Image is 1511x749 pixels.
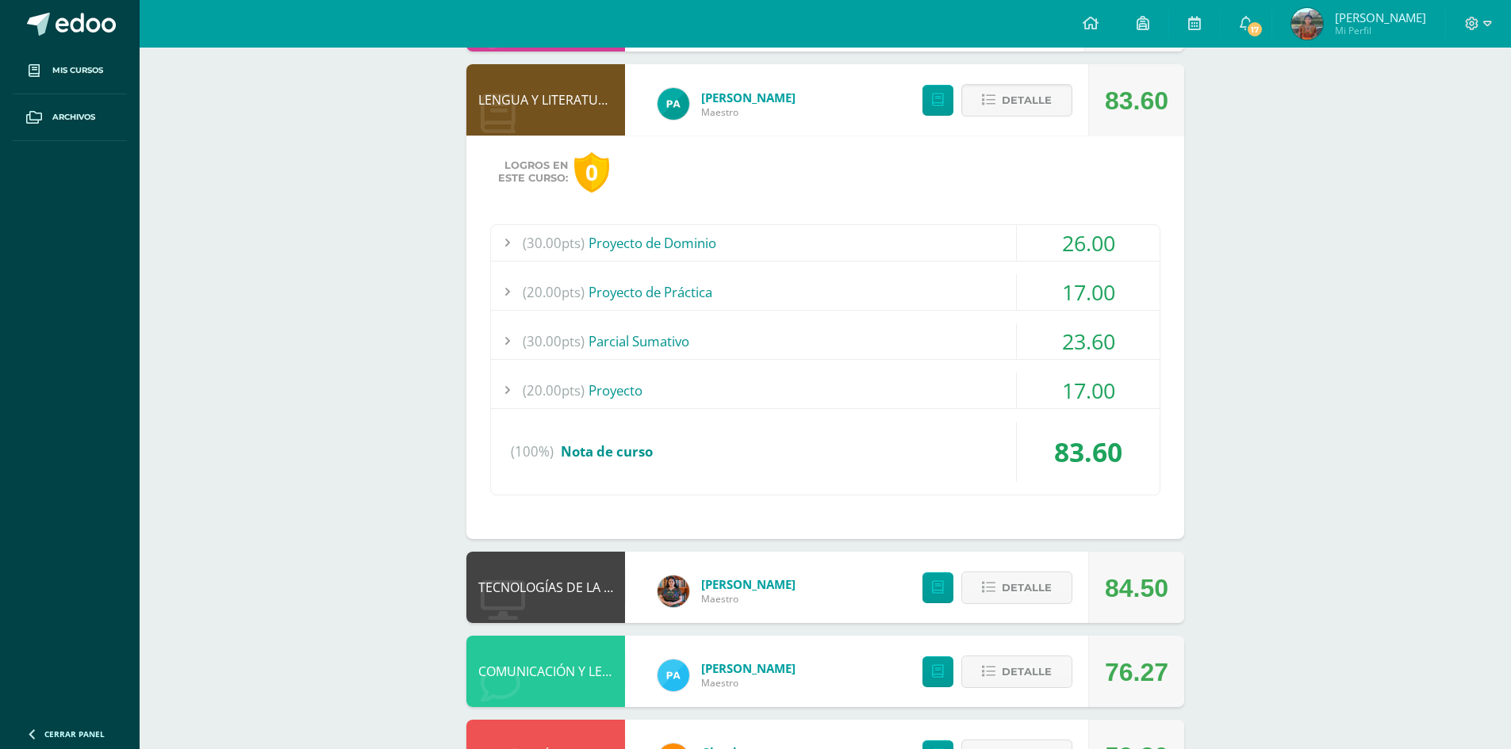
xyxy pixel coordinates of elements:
span: Maestro [701,676,796,690]
img: 60a759e8b02ec95d430434cf0c0a55c7.png [658,575,689,607]
div: 76.27 [1105,636,1168,708]
a: [PERSON_NAME] [701,576,796,592]
span: Cerrar panel [44,728,105,739]
span: Detalle [1002,573,1052,602]
span: [PERSON_NAME] [1335,10,1426,25]
span: Archivos [52,111,95,124]
a: [PERSON_NAME] [701,90,796,105]
img: 4d02e55cc8043f0aab29493a7075c5f8.png [658,659,689,691]
div: TECNOLOGÍAS DE LA INFORMACIÓN Y LA COMUNICACIÓN 5 [466,552,625,623]
span: 17 [1246,21,1264,38]
span: (20.00pts) [523,274,585,310]
span: (30.00pts) [523,225,585,261]
button: Detalle [961,571,1072,604]
span: Maestro [701,105,796,119]
button: Detalle [961,84,1072,117]
span: (20.00pts) [523,373,585,408]
div: LENGUA Y LITERATURA 5 [466,64,625,136]
button: Detalle [961,655,1072,688]
div: 26.00 [1017,225,1160,261]
div: 0 [574,152,609,193]
span: Detalle [1002,86,1052,115]
div: Proyecto de Práctica [491,274,1160,310]
span: Mi Perfil [1335,24,1426,37]
div: COMUNICACIÓN Y LENGUAJE L3 (INGLÉS) [466,636,625,707]
div: 17.00 [1017,274,1160,310]
span: Logros en este curso: [498,159,568,185]
span: (30.00pts) [523,323,585,359]
span: Mis cursos [52,64,103,77]
span: Detalle [1002,657,1052,686]
div: Proyecto [491,373,1160,408]
div: Proyecto de Dominio [491,225,1160,261]
img: 955ffc5215a901f8063580d0f42a5798.png [1291,8,1323,40]
span: (100%) [511,422,554,482]
div: 17.00 [1017,373,1160,408]
div: 83.60 [1017,422,1160,482]
div: 84.50 [1105,552,1168,624]
a: Mis cursos [13,48,127,94]
span: Maestro [701,592,796,606]
div: Parcial Sumativo [491,323,1160,359]
div: 83.60 [1105,65,1168,136]
a: Archivos [13,94,127,141]
img: 53dbe22d98c82c2b31f74347440a2e81.png [658,88,689,120]
a: [PERSON_NAME] [701,660,796,676]
span: Nota de curso [561,442,653,460]
div: 23.60 [1017,323,1160,359]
